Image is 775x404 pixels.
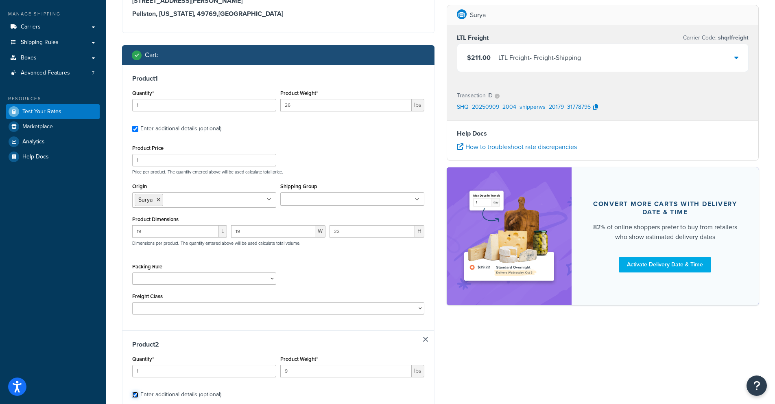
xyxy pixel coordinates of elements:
a: Advanced Features7 [6,66,100,81]
label: Product Weight* [280,356,318,362]
label: Packing Rule [132,263,162,270]
a: Boxes [6,50,100,66]
h3: Product 2 [132,340,424,349]
label: Origin [132,183,147,189]
h3: Product 1 [132,75,424,83]
label: Shipping Group [280,183,317,189]
span: Marketplace [22,123,53,130]
button: Open Resource Center [747,375,767,396]
span: L [219,225,227,237]
a: Test Your Rates [6,104,100,119]
div: Manage Shipping [6,11,100,18]
a: Help Docs [6,149,100,164]
a: Shipping Rules [6,35,100,50]
span: shqrlfreight [716,33,749,42]
span: Carriers [21,24,41,31]
span: Surya [138,195,153,204]
h3: LTL Freight [457,34,489,42]
div: Enter additional details (optional) [140,123,221,134]
div: Resources [6,95,100,102]
span: lbs [412,365,424,377]
span: lbs [412,99,424,111]
div: Enter additional details (optional) [140,389,221,400]
input: 0.00 [280,99,412,111]
span: W [315,225,325,237]
p: Price per product. The quantity entered above will be used calculate total price. [130,169,426,175]
span: H [415,225,424,237]
label: Quantity* [132,90,154,96]
a: Marketplace [6,119,100,134]
h2: Cart : [145,51,158,59]
a: How to troubleshoot rate discrepancies [457,142,577,151]
div: LTL Freight - Freight-Shipping [498,52,581,64]
p: Transaction ID [457,90,493,101]
label: Freight Class [132,293,163,299]
label: Product Dimensions [132,216,179,222]
label: Quantity* [132,356,154,362]
span: 7 [92,70,94,77]
p: Surya [470,9,486,21]
li: Advanced Features [6,66,100,81]
input: Enter additional details (optional) [132,392,138,398]
input: Enter additional details (optional) [132,126,138,132]
a: Activate Delivery Date & Time [619,257,711,272]
span: Shipping Rules [21,39,59,46]
input: 0.00 [280,365,412,377]
span: Boxes [21,55,37,61]
span: Advanced Features [21,70,70,77]
p: Dimensions per product. The quantity entered above will be used calculate total volume. [130,240,301,246]
input: 0.0 [132,365,276,377]
span: Test Your Rates [22,108,61,115]
a: Remove Item [423,337,428,342]
h3: Pellston, [US_STATE], 49769 , [GEOGRAPHIC_DATA] [132,10,424,18]
img: feature-image-ddt-36eae7f7280da8017bfb280eaccd9c446f90b1fe08728e4019434db127062ab4.png [459,180,559,293]
a: Analytics [6,134,100,149]
input: 0.0 [132,99,276,111]
span: $211.00 [467,53,491,62]
label: Product Price [132,145,164,151]
label: Product Weight* [280,90,318,96]
p: SHQ_20250909_2004_shipperws_20179_31778795 [457,101,591,114]
div: 82% of online shoppers prefer to buy from retailers who show estimated delivery dates [591,222,740,242]
p: Carrier Code: [683,32,749,44]
span: Analytics [22,138,45,145]
div: Convert more carts with delivery date & time [591,200,740,216]
span: Help Docs [22,154,49,160]
a: Carriers [6,20,100,35]
h4: Help Docs [457,129,749,138]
